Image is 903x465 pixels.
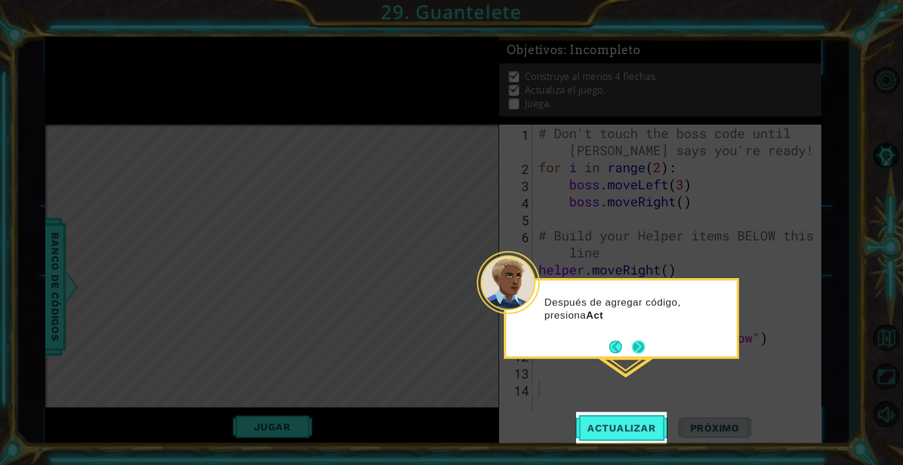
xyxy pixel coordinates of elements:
span: Actualizar [576,422,668,434]
button: Actualizar [576,412,668,444]
button: Next [632,340,645,353]
button: Back [609,340,632,353]
strong: Act [586,310,604,321]
p: Después de agregar código, presiona [544,296,728,322]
